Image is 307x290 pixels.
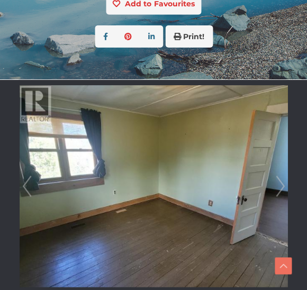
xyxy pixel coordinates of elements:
[165,26,213,48] button: Print!
[183,32,204,42] strong: Print!
[19,86,288,287] img: 717 8th Avenue, Dawson City, Yukon Y0B 1G0 - Photo 13 - 16822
